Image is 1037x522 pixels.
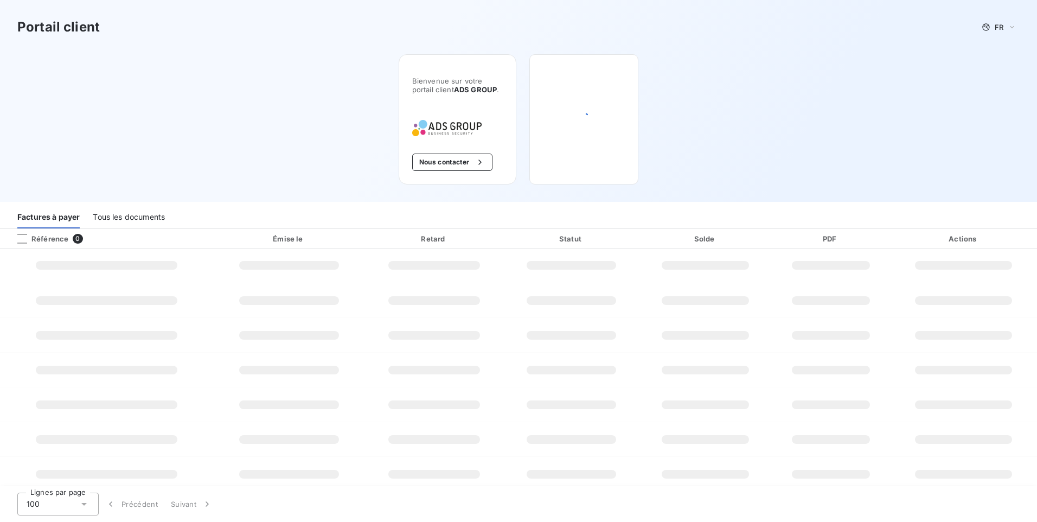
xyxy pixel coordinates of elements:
[99,493,164,515] button: Précédent
[17,17,100,37] h3: Portail client
[995,23,1003,31] span: FR
[216,233,363,244] div: Émise le
[17,206,80,228] div: Factures à payer
[27,499,40,510] span: 100
[412,154,492,171] button: Nous contacter
[412,77,503,94] span: Bienvenue sur votre portail client .
[73,234,82,244] span: 0
[773,233,888,244] div: PDF
[93,206,165,228] div: Tous les documents
[9,234,68,244] div: Référence
[164,493,219,515] button: Suivant
[642,233,770,244] div: Solde
[454,85,497,94] span: ADS GROUP
[892,233,1035,244] div: Actions
[367,233,501,244] div: Retard
[412,120,482,136] img: Company logo
[505,233,637,244] div: Statut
